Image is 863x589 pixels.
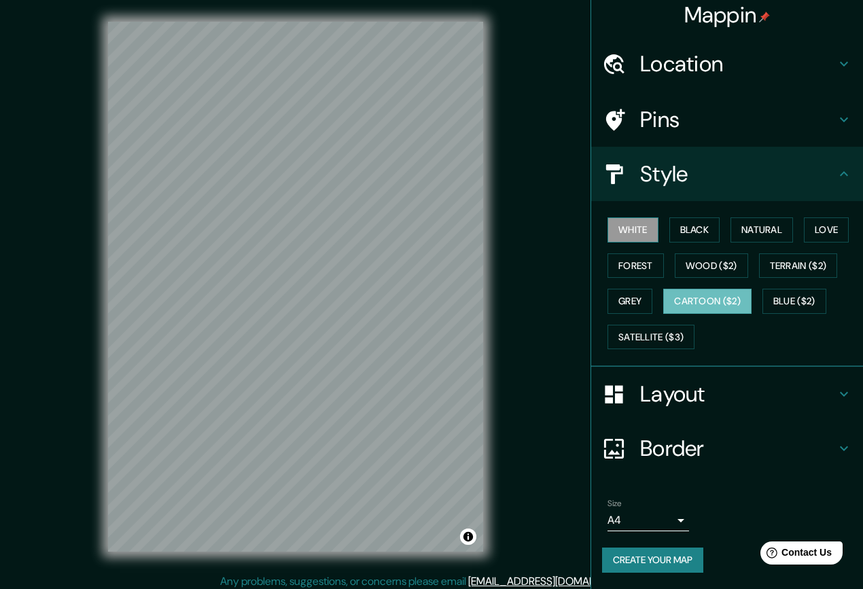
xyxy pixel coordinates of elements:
[591,367,863,421] div: Layout
[669,217,720,243] button: Black
[640,380,836,408] h4: Layout
[607,253,664,279] button: Forest
[759,12,770,22] img: pin-icon.png
[602,548,703,573] button: Create your map
[607,217,658,243] button: White
[759,253,838,279] button: Terrain ($2)
[591,37,863,91] div: Location
[804,217,849,243] button: Love
[460,529,476,545] button: Toggle attribution
[675,253,748,279] button: Wood ($2)
[762,289,826,314] button: Blue ($2)
[607,325,694,350] button: Satellite ($3)
[640,50,836,77] h4: Location
[640,435,836,462] h4: Border
[742,536,848,574] iframe: Help widget launcher
[108,22,483,552] canvas: Map
[591,421,863,476] div: Border
[640,160,836,188] h4: Style
[663,289,752,314] button: Cartoon ($2)
[640,106,836,133] h4: Pins
[591,147,863,201] div: Style
[730,217,793,243] button: Natural
[591,92,863,147] div: Pins
[607,498,622,510] label: Size
[607,289,652,314] button: Grey
[607,510,689,531] div: A4
[684,1,771,29] h4: Mappin
[468,574,636,588] a: [EMAIL_ADDRESS][DOMAIN_NAME]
